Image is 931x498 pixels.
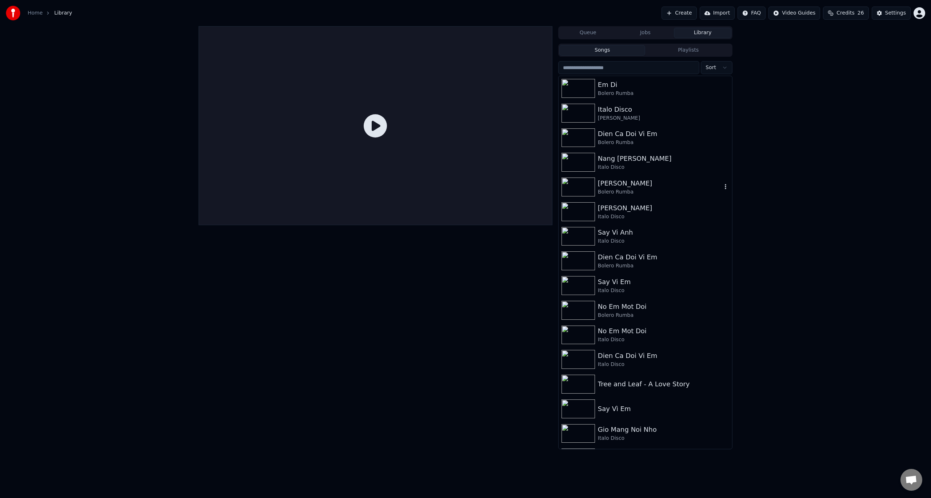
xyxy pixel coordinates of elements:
div: Bolero Rumba [598,139,729,146]
div: Italo Disco [598,104,729,115]
div: Italo Disco [598,336,729,343]
div: Say Vi Anh [598,227,729,238]
button: Songs [559,45,646,56]
button: Jobs [617,28,674,38]
div: Italo Disco [598,435,729,442]
div: Italo Disco [598,213,729,220]
button: Video Guides [768,7,820,20]
span: 26 [858,9,864,17]
span: Credits [836,9,854,17]
button: Settings [872,7,911,20]
div: No Em Mot Doi [598,302,729,312]
div: Em Di [598,80,729,90]
button: Import [700,7,735,20]
a: Home [28,9,43,17]
nav: breadcrumb [28,9,72,17]
div: Dien Ca Doi Vi Em [598,351,729,361]
img: youka [6,6,20,20]
span: Sort [706,64,716,71]
div: [PERSON_NAME] [598,115,729,122]
div: Say Vi Em [598,277,729,287]
button: Create [662,7,697,20]
div: Say Vì Em [598,404,729,414]
div: Gio Mang Noi Nho [598,425,729,435]
span: Library [54,9,72,17]
div: No Em Mot Doi [598,326,729,336]
div: [PERSON_NAME] [598,178,722,188]
div: Dien Ca Doi Vi Em [598,252,729,262]
div: Bolero Rumba [598,188,722,196]
button: Playlists [645,45,731,56]
div: Italo Disco [598,287,729,294]
div: Dien Ca Doi Vi Em [598,129,729,139]
div: Tree and Leaf - A Love Story [598,379,729,389]
button: Credits26 [823,7,868,20]
div: Italo Disco [598,164,729,171]
button: Library [674,28,731,38]
div: Bolero Rumba [598,90,729,97]
div: Italo Disco [598,361,729,368]
div: Bolero Rumba [598,262,729,270]
div: Settings [885,9,906,17]
div: Open chat [900,469,922,491]
div: Nang [PERSON_NAME] [598,154,729,164]
button: FAQ [738,7,766,20]
div: Bolero Rumba [598,312,729,319]
div: [PERSON_NAME] [598,203,729,213]
div: Italo Disco [598,238,729,245]
button: Queue [559,28,617,38]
